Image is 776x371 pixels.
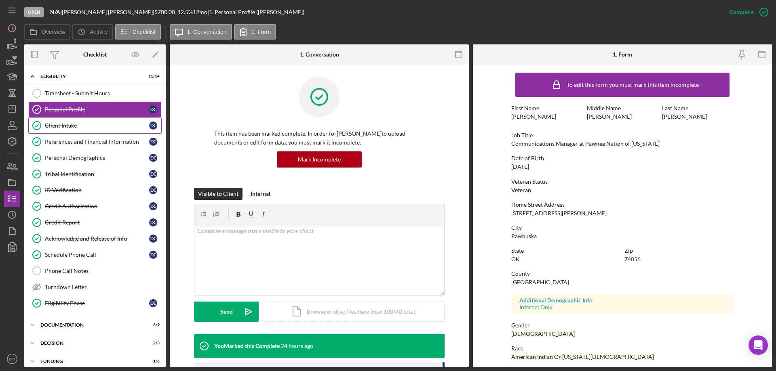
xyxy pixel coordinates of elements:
div: [DEMOGRAPHIC_DATA] [511,331,575,337]
div: Credit Authorization [45,203,149,210]
button: Overview [24,24,70,40]
div: Tribal Identification [45,171,149,177]
a: Credit ReportDC [28,214,162,231]
a: Turndown Letter [28,279,162,295]
a: Acknowledge and Release of InfoDC [28,231,162,247]
div: D C [149,299,157,307]
label: 1. Form [251,29,271,35]
a: Credit AuthorizationDC [28,198,162,214]
div: Acknowledge and Release of Info [45,235,149,242]
div: | 1. Personal Profile ([PERSON_NAME]) [207,9,304,15]
div: D C [149,186,157,194]
a: Timesheet - Submit Hours [28,85,162,101]
div: Timesheet - Submit Hours [45,90,161,96]
div: Internal Only [519,304,725,310]
a: Personal DemographicsDC [28,150,162,166]
div: [PERSON_NAME] [662,113,707,120]
div: Veteran Status [511,178,734,185]
div: Open [24,7,44,17]
div: Internal [251,188,270,200]
div: Pawhuska [511,233,537,239]
div: Open Intercom Messenger [749,335,768,355]
div: Eligiblity [40,74,139,79]
div: D C [149,122,157,130]
div: Documentation [40,323,139,327]
div: You Marked this Complete [214,343,280,349]
button: 1. Form [234,24,276,40]
div: 2 / 3 [145,341,160,346]
button: Activity [72,24,113,40]
div: 74056 [624,256,641,262]
div: Home Street Address [511,201,734,208]
label: 1. Conversation [187,29,227,35]
div: Funding [40,359,139,364]
div: Gender [511,322,734,329]
div: Zip [624,247,734,254]
div: [STREET_ADDRESS][PERSON_NAME] [511,210,607,216]
text: MR [9,357,15,361]
div: OK [511,256,520,262]
div: First Name [511,105,583,111]
a: Tribal IdentificationDC [28,166,162,182]
div: [PERSON_NAME] [PERSON_NAME] | [62,9,154,15]
div: D C [149,235,157,243]
a: Client IntakeDC [28,117,162,134]
div: Phone Call Notes [45,268,161,274]
div: Mark Incomplete [298,151,341,168]
div: 6 / 9 [145,323,160,327]
div: Personal Demographics [45,155,149,161]
a: Personal ProfileDC [28,101,162,117]
div: 1 / 6 [145,359,160,364]
div: [PERSON_NAME] [587,113,632,120]
button: Checklist [115,24,161,40]
div: D C [149,138,157,146]
div: To edit this form you must mark this item incomplete [567,82,699,88]
time: 2025-08-27 19:46 [281,343,313,349]
div: 1. Conversation [300,51,339,58]
a: References and Financial InformationDC [28,134,162,150]
div: Job Title [511,132,734,138]
a: Phone Call Notes [28,263,162,279]
div: D C [149,251,157,259]
div: Visible to Client [198,188,238,200]
div: Checklist [83,51,107,58]
div: $700.00 [154,9,177,15]
div: 12.5 % [177,9,193,15]
label: Activity [90,29,108,35]
div: Complete [730,4,754,20]
label: Checklist [133,29,156,35]
div: City [511,224,734,231]
div: 11 / 14 [145,74,160,79]
div: Client Intake [45,122,149,129]
div: 12 mo [193,9,207,15]
div: D C [149,170,157,178]
a: Schedule Phone CallDC [28,247,162,263]
div: Eligibility Phase [45,300,149,306]
div: American Indian Or [US_STATE][DEMOGRAPHIC_DATA] [511,354,654,360]
div: Last Name [662,105,734,111]
div: Race [511,345,734,352]
div: D C [149,105,157,113]
div: [GEOGRAPHIC_DATA] [511,279,569,285]
div: State [511,247,620,254]
button: 1. Conversation [170,24,232,40]
div: Veteran [511,187,531,193]
button: Visible to Client [194,188,242,200]
div: Schedule Phone Call [45,252,149,258]
div: Personal Profile [45,106,149,113]
div: Decision [40,341,139,346]
b: N/A [50,8,60,15]
div: County [511,270,734,277]
button: Internal [247,188,274,200]
a: Eligibility PhaseDC [28,295,162,311]
div: | [50,9,62,15]
div: Credit Report [45,219,149,226]
button: Send [194,302,259,322]
button: MR [4,351,20,367]
div: ID Verification [45,187,149,193]
div: Additional Demographic Info [519,297,725,304]
label: Overview [42,29,65,35]
button: Mark Incomplete [277,151,362,168]
button: Complete [721,4,772,20]
div: Communications Manager at Pawnee Nation of [US_STATE] [511,140,660,147]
